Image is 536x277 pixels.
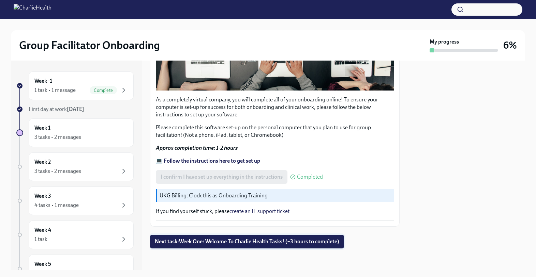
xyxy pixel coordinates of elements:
div: 3 tasks • 2 messages [34,133,81,141]
a: Week 23 tasks • 2 messages [16,152,134,181]
button: Next task:Week One: Welcome To Charlie Health Tasks! (~3 hours to complete) [150,235,344,248]
h6: Week 4 [34,226,51,234]
a: Week 34 tasks • 1 message [16,186,134,215]
div: 4 tasks • 1 message [34,201,79,209]
span: Complete [90,88,117,93]
strong: Approx completion time: 1-2 hours [156,145,238,151]
p: Please complete this software set-up on the personal computer that you plan to use for group faci... [156,124,394,139]
strong: [DATE] [67,106,84,112]
a: Week 13 tasks • 2 messages [16,118,134,147]
span: First day at work [29,106,84,112]
strong: My progress [430,38,459,46]
h6: Week 2 [34,158,51,166]
a: Week 41 task [16,221,134,249]
div: 1 task • 1 message [34,86,76,94]
div: 1 task [34,235,47,243]
h3: 6% [503,39,517,51]
p: As a completely virtual company, you will complete all of your onboarding online! To ensure your ... [156,96,394,118]
a: First day at work[DATE] [16,105,134,113]
span: Next task : Week One: Welcome To Charlie Health Tasks! (~3 hours to complete) [155,238,339,245]
a: 💻 Follow the instructions here to get set up [156,158,260,164]
h6: Week 3 [34,192,51,200]
div: 3 tasks • 2 messages [34,167,81,175]
a: Week -11 task • 1 messageComplete [16,71,134,100]
h6: Week 1 [34,124,50,132]
p: If you find yourself stuck, please [156,208,394,215]
p: UKG Billing: Clock this as Onboarding Training [160,192,391,199]
h2: Group Facilitator Onboarding [19,38,160,52]
h6: Week -1 [34,77,52,85]
span: Completed [297,174,323,180]
h6: Week 5 [34,260,51,268]
a: create an IT support ticket [229,208,289,214]
div: 1 task [34,270,47,277]
img: CharlieHealth [14,4,51,15]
